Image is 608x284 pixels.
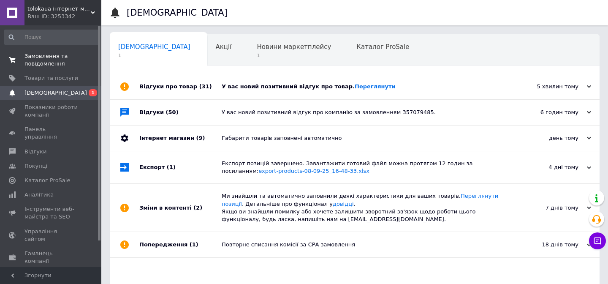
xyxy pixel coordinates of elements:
div: Відгуки про товар [139,74,222,99]
a: довідці [333,201,354,207]
span: Каталог ProSale [24,177,70,184]
span: Товари та послуги [24,74,78,82]
input: Пошук [4,30,100,45]
div: Ми знайшли та автоматично заповнили деякі характеристики для ваших товарів. . Детальніше про функ... [222,192,507,223]
div: день тому [507,134,591,142]
span: Показники роботи компанії [24,104,78,119]
div: Габарити товарів заповнені автоматично [222,134,507,142]
div: Зміни в контенті [139,184,222,232]
div: У вас новий позитивний відгук про компанію за замовленням 357079485. [222,109,507,116]
div: 4 дні тому [507,164,591,171]
span: [DEMOGRAPHIC_DATA] [24,89,87,97]
span: Акції [216,43,232,51]
span: Інструменти веб-майстра та SEO [24,205,78,221]
div: 5 хвилин тому [507,83,591,90]
span: (31) [199,83,212,90]
span: Відгуки [24,148,46,156]
div: 7 днів тому [507,204,591,212]
span: Новини маркетплейсу [257,43,331,51]
span: (1) [167,164,176,170]
span: 1 [118,52,190,59]
span: Покупці [24,162,47,170]
h1: [DEMOGRAPHIC_DATA] [127,8,228,18]
a: Переглянути [355,83,396,90]
span: Панель управління [24,126,78,141]
span: tolokaua інтернет-магазин товарів для дому [27,5,91,13]
div: Попередження [139,232,222,257]
span: (9) [196,135,205,141]
span: Гаманець компанії [24,250,78,265]
div: 6 годин тому [507,109,591,116]
div: У вас новий позитивний відгук про товар. [222,83,507,90]
span: (50) [166,109,179,115]
span: Каталог ProSale [356,43,409,51]
div: Експорт позицій завершено. Завантажити готовий файл можна протягом 12 годин за посиланням: [222,160,507,175]
span: (2) [193,205,202,211]
span: Замовлення та повідомлення [24,52,78,68]
span: [DEMOGRAPHIC_DATA] [118,43,190,51]
div: Повторне списання комісії за СРА замовлення [222,241,507,248]
div: 18 днів тому [507,241,591,248]
a: export-products-08-09-25_16-48-33.xlsx [258,168,369,174]
span: (1) [190,241,198,248]
span: Аналітика [24,191,54,199]
div: Відгуки [139,100,222,125]
div: Інтернет магазин [139,126,222,151]
span: 1 [257,52,331,59]
a: Переглянути позиції [222,193,498,207]
div: Ваш ID: 3253342 [27,13,101,20]
span: 1 [89,89,97,96]
button: Чат з покупцем [589,232,606,249]
span: Управління сайтом [24,228,78,243]
div: Експорт [139,151,222,183]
